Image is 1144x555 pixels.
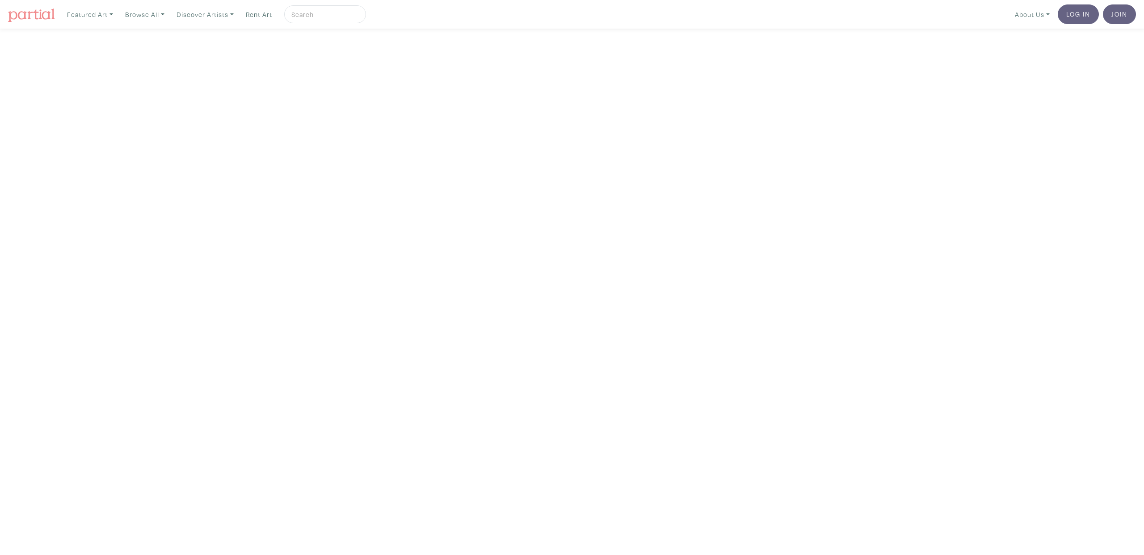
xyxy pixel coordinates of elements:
a: Rent Art [242,5,276,24]
a: Featured Art [63,5,117,24]
a: Discover Artists [172,5,238,24]
input: Search [290,9,357,20]
a: Join [1103,4,1136,24]
a: Browse All [121,5,168,24]
a: About Us [1011,5,1054,24]
a: Log In [1058,4,1099,24]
